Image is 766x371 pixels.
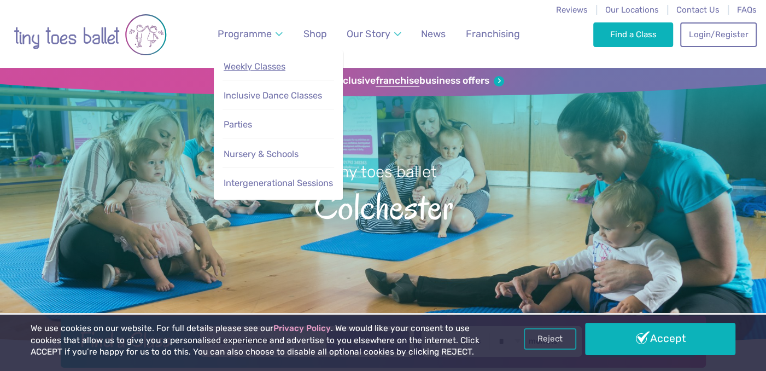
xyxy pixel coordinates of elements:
[224,149,299,159] span: Nursery & Schools
[223,56,334,78] a: Weekly Classes
[524,328,576,349] a: Reject
[737,5,757,15] a: FAQs
[218,28,272,39] span: Programme
[465,28,519,39] span: Franchising
[376,75,419,87] strong: franchise
[299,22,332,47] a: Shop
[585,323,735,355] a: Accept
[680,22,757,47] a: Login/Register
[556,5,588,15] a: Reviews
[421,28,446,39] span: News
[223,143,334,166] a: Nursery & Schools
[676,5,720,15] a: Contact Us
[273,323,331,333] a: Privacy Policy
[224,178,333,188] span: Intergenerational Sessions
[461,22,525,47] a: Franchising
[223,172,334,195] a: Intergenerational Sessions
[605,5,659,15] a: Our Locations
[14,7,167,62] img: tiny toes ballet
[213,22,288,47] a: Programme
[223,85,334,107] a: Inclusive Dance Classes
[262,75,504,87] a: Sign up for our exclusivefranchisebusiness offers
[330,163,437,181] small: tiny toes ballet
[223,114,334,136] a: Parties
[347,28,390,39] span: Our Story
[224,119,252,130] span: Parties
[224,90,322,101] span: Inclusive Dance Classes
[342,22,406,47] a: Our Story
[224,61,285,72] span: Weekly Classes
[416,22,451,47] a: News
[303,28,327,39] span: Shop
[31,323,489,358] p: We use cookies on our website. For full details please see our . We would like your consent to us...
[593,22,674,47] a: Find a Class
[19,183,747,227] span: Colchester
